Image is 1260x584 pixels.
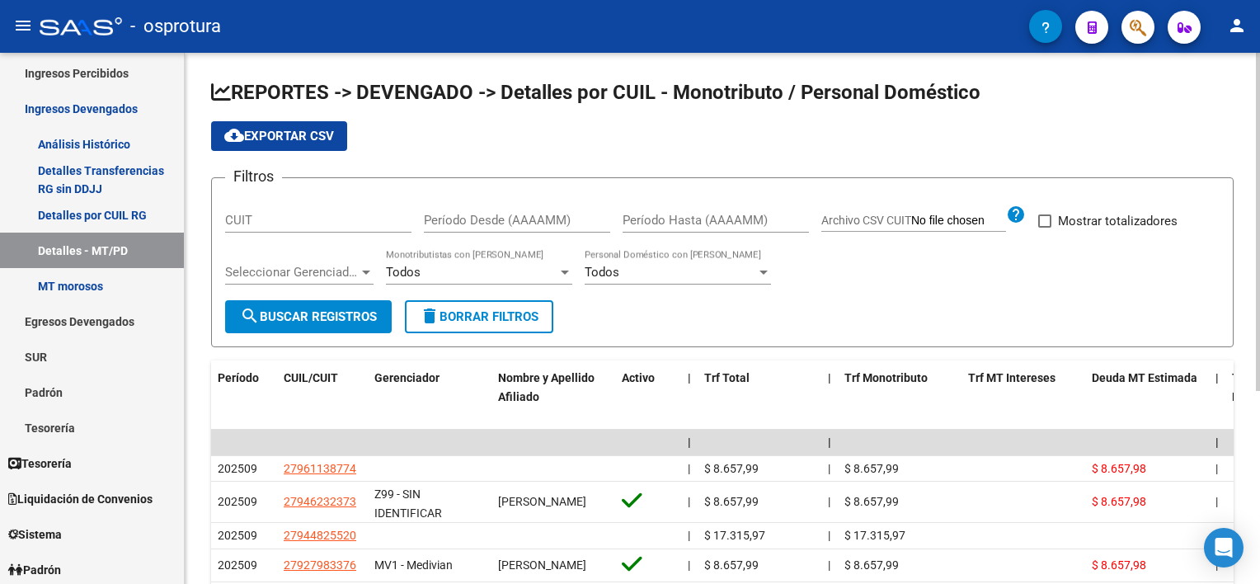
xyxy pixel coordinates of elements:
datatable-header-cell: CUIL/CUIT [277,360,368,433]
span: $ 8.657,98 [1092,495,1146,508]
span: Z99 - SIN IDENTIFICAR [374,487,442,520]
span: REPORTES -> DEVENGADO -> Detalles por CUIL - Monotributo / Personal Doméstico [211,81,980,104]
mat-icon: delete [420,306,440,326]
span: | [828,462,830,475]
mat-icon: help [1006,205,1026,224]
span: Trf Monotributo [844,371,928,384]
span: | [828,436,831,449]
button: Borrar Filtros [405,300,553,333]
span: | [688,462,690,475]
span: $ 8.657,99 [844,462,899,475]
mat-icon: person [1227,16,1247,35]
span: Liquidación de Convenios [8,490,153,508]
span: Padrón [8,561,61,579]
span: Nombre y Apellido Afiliado [498,371,595,403]
span: Trf MT Intereses [968,371,1055,384]
span: 202509 [218,558,257,572]
span: 27927983376 [284,558,356,572]
datatable-header-cell: Activo [615,360,681,433]
datatable-header-cell: Nombre y Apellido Afiliado [491,360,615,433]
span: | [688,558,690,572]
span: | [1215,436,1219,449]
datatable-header-cell: Trf MT Intereses [961,360,1085,433]
datatable-header-cell: Período [211,360,277,433]
datatable-header-cell: Gerenciador [368,360,491,433]
mat-icon: search [240,306,260,326]
input: Archivo CSV CUIT [911,214,1006,228]
span: Trf Total [704,371,750,384]
datatable-header-cell: Deuda MT Estimada [1085,360,1209,433]
span: $ 17.315,97 [704,529,765,542]
span: Activo [622,371,655,384]
span: 27961138774 [284,462,356,475]
span: $ 8.657,98 [1092,558,1146,572]
button: Exportar CSV [211,121,347,151]
span: Mostrar totalizadores [1058,211,1178,231]
datatable-header-cell: | [821,360,838,433]
span: $ 8.657,99 [704,462,759,475]
datatable-header-cell: | [1209,360,1225,433]
span: | [688,371,691,384]
span: Archivo CSV CUIT [821,214,911,227]
span: Exportar CSV [224,129,334,144]
span: $ 8.657,99 [704,558,759,572]
span: [PERSON_NAME] [498,558,586,572]
span: Gerenciador [374,371,440,384]
span: Borrar Filtros [420,309,538,324]
span: 202509 [218,529,257,542]
datatable-header-cell: | [681,360,698,433]
span: | [1215,495,1218,508]
button: Buscar Registros [225,300,392,333]
span: Todos [585,265,619,280]
span: $ 8.657,99 [844,495,899,508]
span: | [828,529,830,542]
span: | [688,436,691,449]
h3: Filtros [225,165,282,188]
span: | [688,495,690,508]
mat-icon: cloud_download [224,125,244,145]
span: 202509 [218,462,257,475]
span: $ 8.657,99 [704,495,759,508]
span: 202509 [218,495,257,508]
span: MV1 - Medivian [374,558,453,572]
div: Open Intercom Messenger [1204,528,1244,568]
span: | [1215,462,1218,475]
span: Tesorería [8,454,72,473]
span: 27946232373 [284,495,356,508]
datatable-header-cell: Trf Monotributo [838,360,961,433]
span: - osprotura [130,8,221,45]
span: 27944825520 [284,529,356,542]
span: | [828,558,830,572]
span: $ 8.657,98 [1092,462,1146,475]
span: CUIL/CUIT [284,371,338,384]
span: [PERSON_NAME] [498,495,586,508]
span: Sistema [8,525,62,544]
span: $ 17.315,97 [844,529,905,542]
mat-icon: menu [13,16,33,35]
span: Deuda MT Estimada [1092,371,1197,384]
span: | [828,495,830,508]
span: Período [218,371,259,384]
span: Buscar Registros [240,309,377,324]
span: | [828,371,831,384]
span: | [1215,371,1219,384]
span: Seleccionar Gerenciador [225,265,359,280]
span: $ 8.657,99 [844,558,899,572]
span: | [688,529,690,542]
datatable-header-cell: Trf Total [698,360,821,433]
span: Todos [386,265,421,280]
